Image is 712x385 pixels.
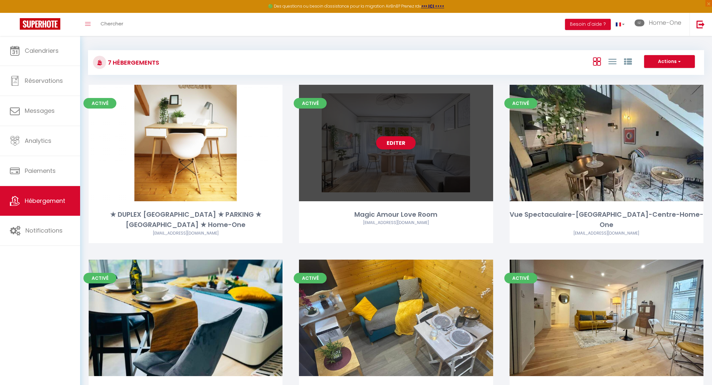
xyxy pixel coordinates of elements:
[635,19,644,26] img: ...
[421,3,444,9] a: >>> ICI <<<<
[504,273,537,283] span: Activé
[630,13,690,36] a: ... Home-One
[644,55,695,68] button: Actions
[649,18,681,27] span: Home-One
[25,47,59,55] span: Calendriers
[25,77,63,85] span: Réservations
[624,56,632,67] a: Vue par Groupe
[299,209,493,220] div: Magic Amour Love Room
[101,20,123,27] span: Chercher
[20,18,60,30] img: Super Booking
[294,273,327,283] span: Activé
[106,55,159,70] h3: 7 Hébergements
[25,226,63,235] span: Notifications
[565,19,611,30] button: Besoin d'aide ?
[83,98,116,109] span: Activé
[25,167,56,175] span: Paiements
[376,136,416,149] a: Editer
[89,209,282,230] div: ★ DUPLEX [GEOGRAPHIC_DATA] ★ PARKING ★ [GEOGRAPHIC_DATA] ★ Home-One
[608,56,616,67] a: Vue en Liste
[510,230,703,237] div: Airbnb
[510,209,703,230] div: Vue Spectaculaire-[GEOGRAPHIC_DATA]-Centre-Home-One
[593,56,601,67] a: Vue en Box
[25,197,65,205] span: Hébergement
[294,98,327,109] span: Activé
[299,220,493,226] div: Airbnb
[504,98,537,109] span: Activé
[83,273,116,283] span: Activé
[697,20,705,28] img: logout
[25,107,55,115] span: Messages
[96,13,128,36] a: Chercher
[89,230,282,237] div: Airbnb
[25,137,51,145] span: Analytics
